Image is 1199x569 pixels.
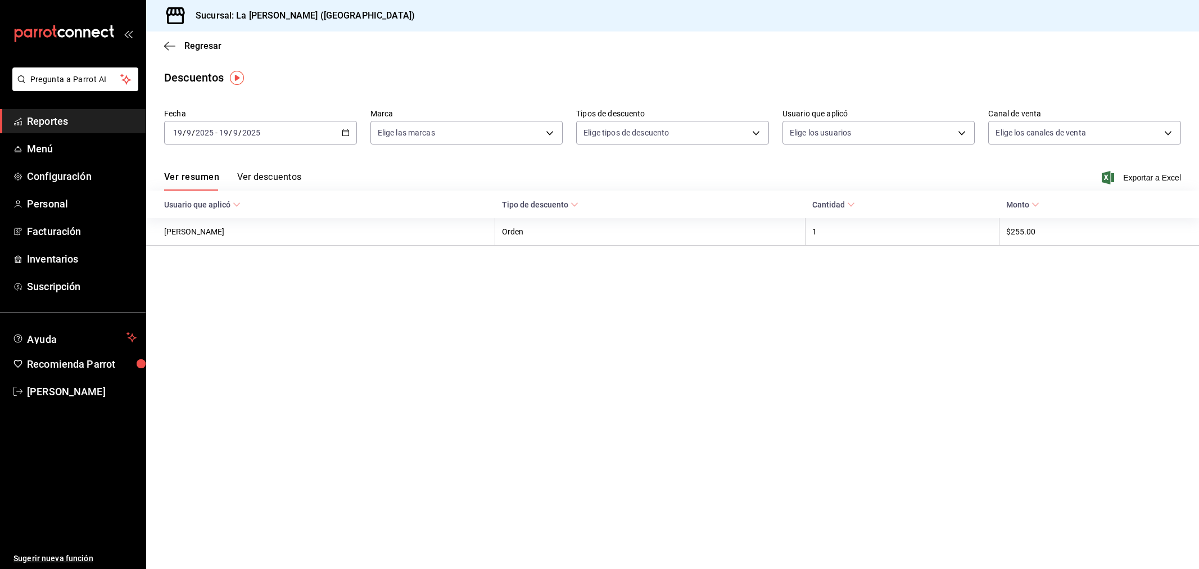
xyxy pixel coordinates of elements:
th: [PERSON_NAME] [146,218,495,246]
span: - [215,128,218,137]
input: -- [233,128,238,137]
span: Suscripción [27,279,137,294]
th: 1 [806,218,999,246]
span: / [183,128,186,137]
span: Elige las marcas [378,127,435,138]
span: Cantidad [812,200,855,209]
span: [PERSON_NAME] [27,384,137,399]
span: Elige los canales de venta [996,127,1085,138]
input: -- [173,128,183,137]
label: Canal de venta [988,110,1181,118]
button: Ver descuentos [237,171,301,191]
span: Tipo de descuento [502,200,578,209]
span: Regresar [184,40,221,51]
span: Elige los usuarios [790,127,851,138]
th: $255.00 [999,218,1199,246]
span: Configuración [27,169,137,184]
span: / [229,128,232,137]
button: Exportar a Excel [1104,171,1181,184]
span: Sugerir nueva función [13,553,137,565]
input: -- [186,128,192,137]
label: Fecha [164,110,357,118]
label: Marca [370,110,563,118]
span: Menú [27,141,137,156]
button: open_drawer_menu [124,29,133,38]
label: Usuario que aplicó [782,110,975,118]
h3: Sucursal: La [PERSON_NAME] ([GEOGRAPHIC_DATA]) [187,9,415,22]
button: Regresar [164,40,221,51]
label: Tipos de descuento [576,110,769,118]
span: / [238,128,242,137]
span: Inventarios [27,251,137,267]
div: navigation tabs [164,171,301,191]
button: Ver resumen [164,171,219,191]
span: Reportes [27,114,137,129]
input: -- [219,128,229,137]
input: ---- [242,128,261,137]
span: Personal [27,196,137,211]
span: Pregunta a Parrot AI [30,74,121,85]
input: ---- [195,128,214,137]
span: Ayuda [27,331,122,344]
span: Usuario que aplicó [164,200,241,209]
span: Recomienda Parrot [27,356,137,372]
span: / [192,128,195,137]
img: Tooltip marker [230,71,244,85]
a: Pregunta a Parrot AI [8,82,138,93]
span: Monto [1006,200,1039,209]
div: Descuentos [164,69,224,86]
span: Facturación [27,224,137,239]
th: Orden [495,218,806,246]
span: Elige tipos de descuento [583,127,669,138]
button: Pregunta a Parrot AI [12,67,138,91]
